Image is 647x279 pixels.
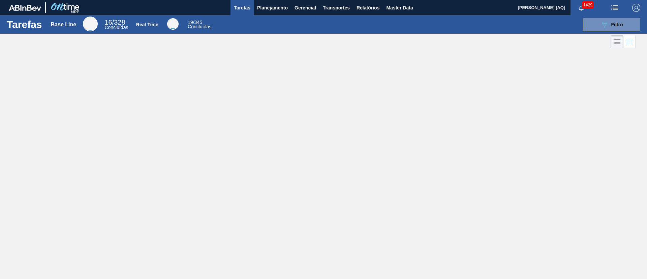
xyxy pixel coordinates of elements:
span: Concluídas [104,25,128,30]
h1: Tarefas [7,21,42,28]
div: Real Time [188,20,211,29]
div: Base Line [83,17,98,31]
div: Base Line [51,22,76,28]
span: Concluídas [188,24,211,29]
span: Tarefas [234,4,250,12]
span: Transportes [323,4,350,12]
span: Relatórios [357,4,379,12]
span: Filtro [611,22,623,27]
span: Gerencial [295,4,316,12]
div: Visão em Cards [623,35,636,48]
span: Planejamento [257,4,288,12]
button: Notificações [571,3,592,12]
span: 1429 [582,1,594,9]
img: userActions [611,4,619,12]
div: Real Time [136,22,158,27]
span: / 328 [104,19,125,26]
div: Real Time [167,18,179,30]
span: / 345 [188,20,202,25]
span: 16 [104,19,112,26]
div: Base Line [104,20,128,30]
img: Logout [632,4,640,12]
span: 19 [188,20,193,25]
button: Filtro [583,18,640,31]
span: Master Data [386,4,413,12]
div: Visão em Lista [611,35,623,48]
img: TNhmsLtSVTkK8tSr43FrP2fwEKptu5GPRR3wAAAABJRU5ErkJggg== [9,5,41,11]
